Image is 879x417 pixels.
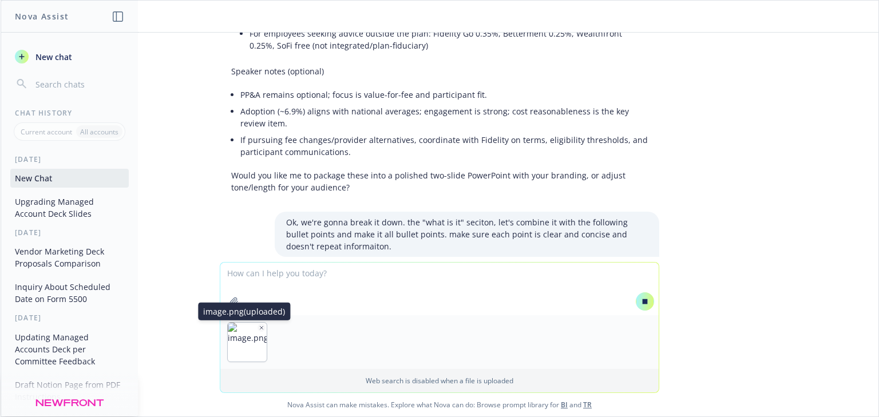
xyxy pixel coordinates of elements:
[1,108,138,118] div: Chat History
[240,86,648,103] li: PP&A remains optional; focus is value-for-fee and participant fit.
[240,103,648,132] li: Adoption (~6.9%) aligns with national averages; engagement is strong; cost reasonableness is the ...
[228,323,267,362] img: image.png
[1,313,138,323] div: [DATE]
[10,242,129,273] button: Vendor Marketing Deck Proposals Comparison
[286,216,648,252] p: Ok, we're gonna break it down. the "what is it" seciton, let's combine it with the following bull...
[33,76,124,92] input: Search chats
[10,277,129,308] button: Inquiry About Scheduled Date on Form 5500
[1,154,138,164] div: [DATE]
[15,10,69,22] h1: Nova Assist
[10,46,129,67] button: New chat
[231,169,648,193] p: Would you like me to package these into a polished two-slide PowerPoint with your branding, or ad...
[231,65,648,77] p: Speaker notes (optional)
[21,127,72,137] p: Current account
[10,192,129,223] button: Upgrading Managed Account Deck Slides
[10,328,129,371] button: Updating Managed Accounts Deck per Committee Feedback
[240,132,648,160] li: If pursuing fee changes/provider alternatives, coordinate with Fidelity on terms, eligibility thr...
[227,376,652,386] p: Web search is disabled when a file is uploaded
[1,228,138,237] div: [DATE]
[10,169,129,188] button: New Chat
[33,51,72,63] span: New chat
[5,393,874,416] span: Nova Assist can make mistakes. Explore what Nova can do: Browse prompt library for and
[10,375,129,406] button: Draft Notion Page from PDF Instructions
[561,400,568,410] a: BI
[250,25,648,54] li: For employees seeking advice outside the plan: Fidelity Go 0.35%, Betterment 0.25%, Wealthfront 0...
[80,127,118,137] p: All accounts
[583,400,592,410] a: TR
